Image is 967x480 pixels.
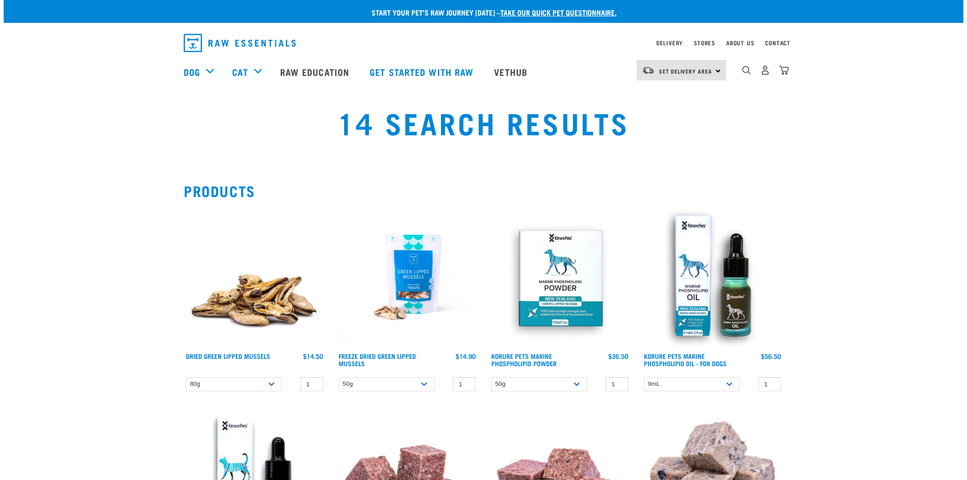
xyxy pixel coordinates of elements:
[303,352,323,360] div: $14.50
[184,182,783,199] h2: Products
[656,41,683,44] a: Delivery
[361,53,485,90] a: Get started with Raw
[184,34,296,52] img: Raw Essentials Logo
[642,66,654,75] img: van-moving.png
[300,377,323,391] input: 1
[491,354,557,365] a: Korure Pets Marine Phospholipid Powder
[184,106,783,139] h1: 14 Search Results
[184,206,325,348] img: 1306 Freeze Dried Mussels 01
[232,65,248,79] a: Cat
[453,377,476,391] input: 1
[742,66,751,75] img: home-icon-1@2x.png
[779,65,789,75] img: home-icon@2x.png
[608,352,628,360] div: $36.50
[4,53,963,90] nav: dropdown navigation
[489,206,631,348] img: POWDER01 65ae0065 919d 4332 9357 5d1113de9ef1 1024x1024
[644,354,727,365] a: Korure Pets Marine Phospholipid Oil - for Dogs
[659,69,712,73] span: Set Delivery Area
[642,206,783,348] img: OI Lfront 1024x1024
[184,65,200,79] a: Dog
[606,377,628,391] input: 1
[500,10,616,14] a: take our quick pet questionnaire.
[726,41,754,44] a: About Us
[765,41,791,44] a: Contact
[758,377,781,391] input: 1
[694,41,715,44] a: Stores
[176,30,791,56] nav: dropdown navigation
[485,53,539,90] a: Vethub
[761,352,781,360] div: $56.50
[271,53,361,90] a: Raw Education
[186,354,270,357] a: Dried Green Lipped Mussels
[336,206,478,348] img: RE Product Shoot 2023 Nov8551
[456,352,476,360] div: $14.90
[339,354,416,365] a: Freeze Dried Green Lipped Mussels
[760,65,770,75] img: user.png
